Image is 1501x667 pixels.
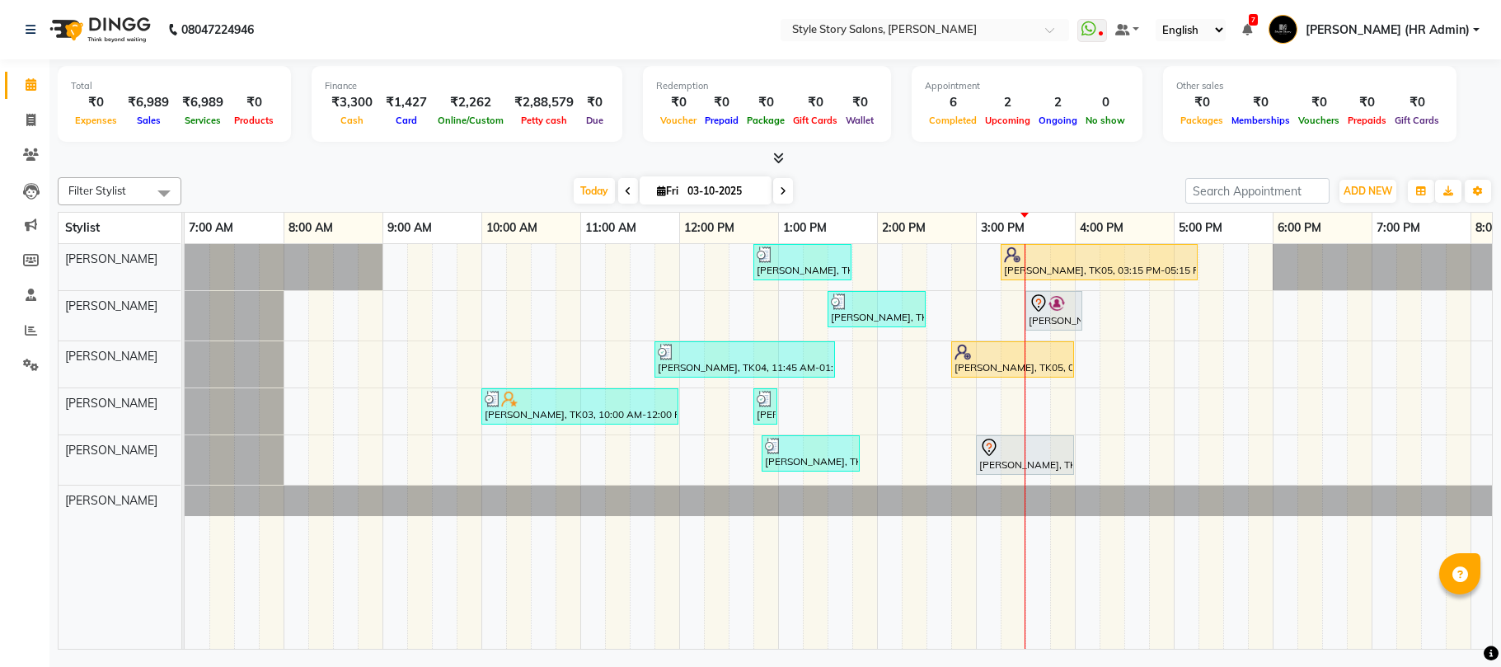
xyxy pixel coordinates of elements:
span: Gift Cards [789,115,842,126]
a: 4:00 PM [1076,216,1128,240]
span: Package [743,115,789,126]
div: 2 [1034,93,1081,112]
span: Online/Custom [434,115,508,126]
div: ₹0 [1294,93,1344,112]
a: 3:00 PM [977,216,1029,240]
div: ₹0 [656,93,701,112]
div: [PERSON_NAME], TK02, 01:30 PM-02:30 PM, Head Massage [DEMOGRAPHIC_DATA] Without Shampoo (₹499) [829,294,924,325]
div: Total [71,79,278,93]
div: 2 [981,93,1034,112]
span: Voucher [656,115,701,126]
div: [PERSON_NAME], TK03, 10:00 AM-12:00 PM, Global Colour Amoniafree-[DEMOGRAPHIC_DATA],Head Massage ... [483,391,677,422]
input: 2025-10-03 [682,179,765,204]
span: [PERSON_NAME] [65,251,157,266]
span: [PERSON_NAME] (HR Admin) [1306,21,1470,39]
a: 11:00 AM [581,216,640,240]
div: Appointment [925,79,1129,93]
div: ₹0 [1176,93,1227,112]
span: No show [1081,115,1129,126]
div: [PERSON_NAME], TK04, 11:45 AM-01:35 PM, Hair Cut - Master - [DEMOGRAPHIC_DATA],Cleanup Royal (₹15... [656,344,833,375]
span: Fri [653,185,682,197]
b: 08047224946 [181,7,254,53]
span: Services [181,115,225,126]
span: Prepaid [701,115,743,126]
img: Nilofar Ali (HR Admin) [1269,15,1297,44]
span: Completed [925,115,981,126]
span: Packages [1176,115,1227,126]
a: 7:00 AM [185,216,237,240]
a: 2:00 PM [878,216,930,240]
div: ₹0 [1391,93,1443,112]
div: ₹2,88,579 [508,93,580,112]
span: Prepaids [1344,115,1391,126]
div: ₹0 [789,93,842,112]
span: Vouchers [1294,115,1344,126]
span: Products [230,115,278,126]
div: [PERSON_NAME], TK01, 03:00 PM-04:00 PM, Cleanup Express [978,438,1072,472]
span: Due [582,115,607,126]
div: ₹0 [1344,93,1391,112]
span: Sales [133,115,165,126]
span: Ongoing [1034,115,1081,126]
div: ₹0 [71,93,121,112]
span: Today [574,178,615,204]
div: ₹0 [580,93,609,112]
a: 7:00 PM [1372,216,1424,240]
button: ADD NEW [1339,180,1396,203]
span: Wallet [842,115,878,126]
div: ₹2,262 [434,93,508,112]
div: Redemption [656,79,878,93]
span: [PERSON_NAME] [65,298,157,313]
input: Search Appointment [1185,178,1330,204]
span: [PERSON_NAME] [65,396,157,411]
span: Gift Cards [1391,115,1443,126]
div: ₹0 [1227,93,1294,112]
span: Petty cash [517,115,571,126]
span: Stylist [65,220,100,235]
img: logo [42,7,155,53]
iframe: chat widget [1432,601,1485,651]
a: 10:00 AM [482,216,542,240]
span: [PERSON_NAME] [65,349,157,364]
div: ₹1,427 [379,93,434,112]
div: Other sales [1176,79,1443,93]
div: [PERSON_NAME], TK05, 02:45 PM-04:00 PM, Touchup Amoniea Free-[DEMOGRAPHIC_DATA] [953,344,1072,375]
div: 6 [925,93,981,112]
div: ₹0 [701,93,743,112]
span: Cash [336,115,368,126]
div: [PERSON_NAME], TK02, 12:45 PM-01:45 PM, Fruity Pedicure (₹1000) [755,247,850,278]
span: Filter Stylist [68,184,126,197]
div: [PERSON_NAME], TK02, 12:50 PM-01:50 PM, Fruity Pedicure [763,438,858,469]
a: 12:00 PM [680,216,739,240]
div: ₹0 [743,93,789,112]
a: 6:00 PM [1274,216,1325,240]
a: 5:00 PM [1175,216,1227,240]
span: 7 [1249,14,1258,26]
div: ₹0 [230,93,278,112]
div: ₹6,989 [121,93,176,112]
span: Upcoming [981,115,1034,126]
a: 7 [1242,22,1252,37]
span: Memberships [1227,115,1294,126]
span: [PERSON_NAME] [65,493,157,508]
div: [PERSON_NAME], TK02, 12:45 PM-12:50 PM, Treatment Shampoo And Conditioning [755,391,776,422]
div: ₹6,989 [176,93,230,112]
span: Card [392,115,421,126]
a: 8:00 AM [284,216,337,240]
div: Finance [325,79,609,93]
div: 0 [1081,93,1129,112]
div: ₹3,300 [325,93,379,112]
a: 9:00 AM [383,216,436,240]
div: [PERSON_NAME], TK06, 03:30 PM-04:05 PM, [PERSON_NAME] Trimming [1027,294,1081,328]
span: ADD NEW [1344,185,1392,197]
div: ₹0 [842,93,878,112]
span: [PERSON_NAME] [65,443,157,458]
a: 1:00 PM [779,216,831,240]
span: Expenses [71,115,121,126]
div: [PERSON_NAME], TK05, 03:15 PM-05:15 PM, Nail Extension Acrylic Natural & Clear (₹1500) [1002,247,1196,278]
